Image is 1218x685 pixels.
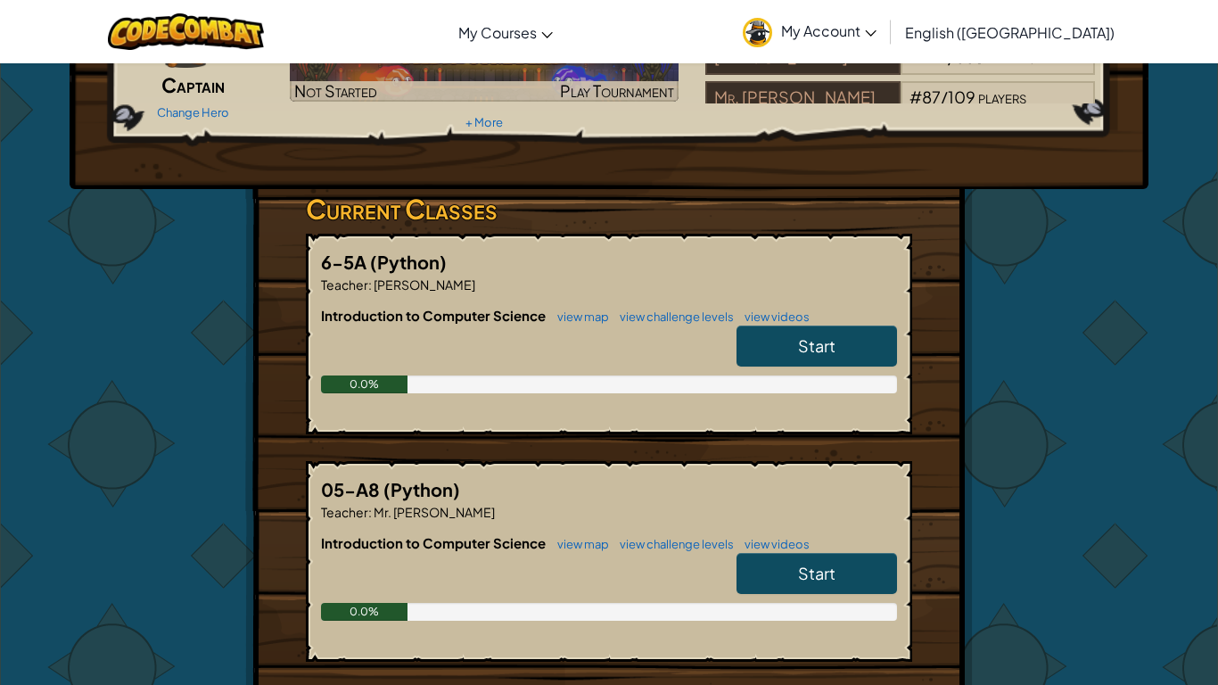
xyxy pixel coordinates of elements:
a: Change Hero [157,105,229,120]
span: # [909,87,922,107]
span: : [368,504,372,520]
a: view map [548,309,609,324]
span: [PERSON_NAME] [372,276,475,293]
img: avatar [743,18,772,47]
span: Start [798,335,835,356]
span: (Python) [370,251,447,273]
span: Introduction to Computer Science [321,307,548,324]
a: Not StartedPlay Tournament [290,34,679,102]
a: view videos [736,537,810,551]
span: My Courses [458,23,537,42]
span: (Python) [383,478,460,500]
span: 6-5A [321,251,370,273]
span: English ([GEOGRAPHIC_DATA]) [905,23,1115,42]
span: Mr. [PERSON_NAME] [372,504,495,520]
a: view map [548,537,609,551]
span: Start [798,563,835,583]
a: [PERSON_NAME]#212/336players [705,58,1095,78]
span: Introduction to Computer Science [321,534,548,551]
span: Teacher [321,504,368,520]
div: 0.0% [321,376,407,393]
a: Mr. [PERSON_NAME]#87/109players [705,98,1095,119]
img: CodeCombat logo [108,13,264,50]
span: players [978,87,1026,107]
h3: Current Classes [306,189,912,229]
a: My Courses [449,8,562,56]
a: English ([GEOGRAPHIC_DATA]) [896,8,1123,56]
span: Not Started [294,80,377,101]
span: Play Tournament [560,80,674,101]
a: + More [465,115,503,129]
div: 0.0% [321,603,407,621]
a: view challenge levels [611,537,734,551]
img: Golden Goal [290,34,679,102]
span: : [368,276,372,293]
span: My Account [781,21,876,40]
a: My Account [734,4,885,60]
a: view videos [736,309,810,324]
div: Mr. [PERSON_NAME] [705,81,900,115]
a: view challenge levels [611,309,734,324]
span: Teacher [321,276,368,293]
span: Captain [161,72,225,97]
span: 05-A8 [321,478,383,500]
span: 87 [922,87,941,107]
span: 109 [948,87,975,107]
span: / [941,87,948,107]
